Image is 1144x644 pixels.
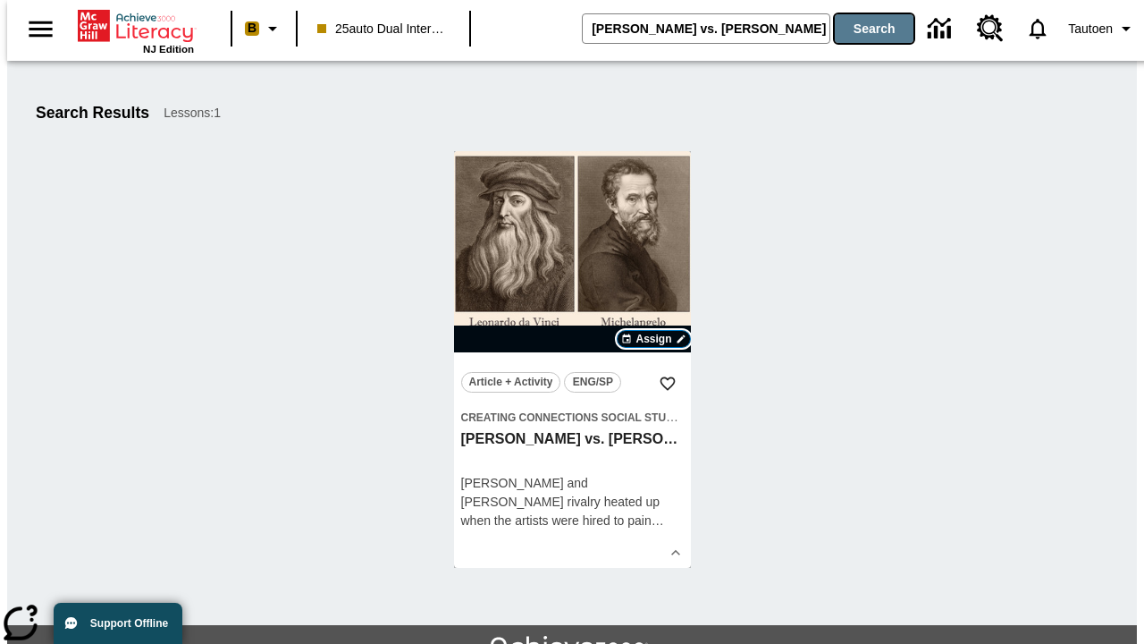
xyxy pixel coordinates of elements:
[635,331,671,347] span: Assign
[238,13,290,45] button: Boost Class color is peach. Change class color
[1014,5,1061,52] a: Notifications
[583,14,829,43] input: search field
[835,14,913,43] button: Search
[1068,20,1113,38] span: Tautoen
[652,513,664,528] span: …
[143,44,194,55] span: NJ Edition
[966,4,1014,53] a: Resource Center, Will open in new tab
[36,104,149,123] h1: Search Results
[564,372,621,393] button: ENG/SP
[317,20,450,38] span: 25auto Dual International
[1061,13,1144,45] button: Profile/Settings
[248,17,257,39] span: B
[644,513,652,528] span: n
[617,330,690,348] button: Assign Choose Dates
[14,3,67,55] button: Open side menu
[78,8,194,44] a: Home
[461,474,684,530] div: [PERSON_NAME] and [PERSON_NAME] rivalry heated up when the artists were hired to pai
[54,603,182,644] button: Support Offline
[164,104,221,123] span: Lessons : 1
[78,6,194,55] div: Home
[461,408,684,427] span: Topic: Creating Connections Social Studies/World History II
[573,373,613,392] span: ENG/SP
[917,4,966,54] a: Data Center
[461,430,684,449] h3: Michelangelo vs. Leonardo
[662,539,689,566] button: Show Details
[469,373,553,392] span: Article + Activity
[90,617,168,630] span: Support Offline
[461,411,692,424] span: Creating Connections Social Studies
[454,151,691,568] div: lesson details
[461,372,561,393] button: Article + Activity
[652,368,684,400] button: Add to Favorites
